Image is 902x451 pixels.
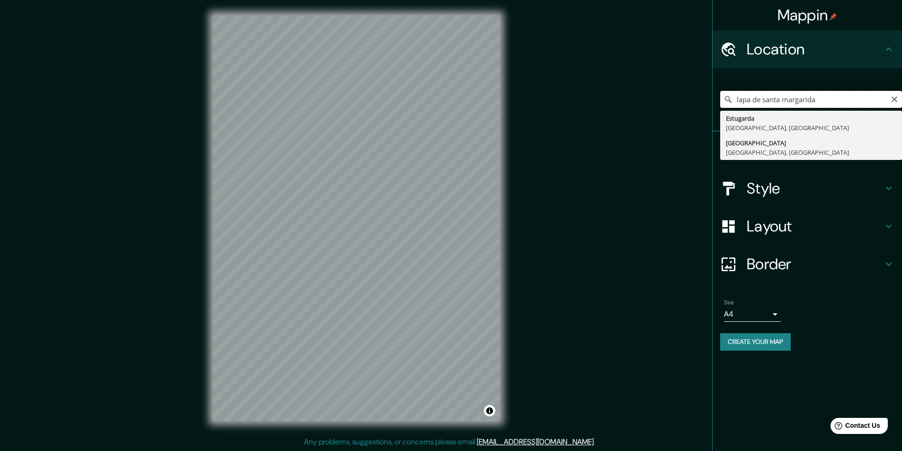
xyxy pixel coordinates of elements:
h4: Style [747,179,883,198]
h4: Mappin [777,6,838,25]
img: pin-icon.png [830,13,837,20]
label: Size [724,299,734,307]
button: Create your map [720,333,791,351]
iframe: Help widget launcher [818,414,892,441]
div: Style [713,169,902,207]
h4: Location [747,40,883,59]
h4: Border [747,255,883,274]
button: Clear [891,94,898,103]
a: [EMAIL_ADDRESS][DOMAIN_NAME] [477,437,594,447]
div: [GEOGRAPHIC_DATA] [726,138,896,148]
p: Any problems, suggestions, or concerns please email . [304,436,595,448]
div: Location [713,30,902,68]
div: . [595,436,597,448]
input: Pick your city or area [720,91,902,108]
h4: Layout [747,217,883,236]
button: Toggle attribution [484,405,495,416]
div: [GEOGRAPHIC_DATA], [GEOGRAPHIC_DATA] [726,148,896,157]
h4: Pins [747,141,883,160]
div: Estugarda [726,114,896,123]
canvas: Map [213,15,500,421]
div: Pins [713,132,902,169]
div: . [597,436,598,448]
div: A4 [724,307,781,322]
div: Layout [713,207,902,245]
div: [GEOGRAPHIC_DATA], [GEOGRAPHIC_DATA] [726,123,896,133]
div: Border [713,245,902,283]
